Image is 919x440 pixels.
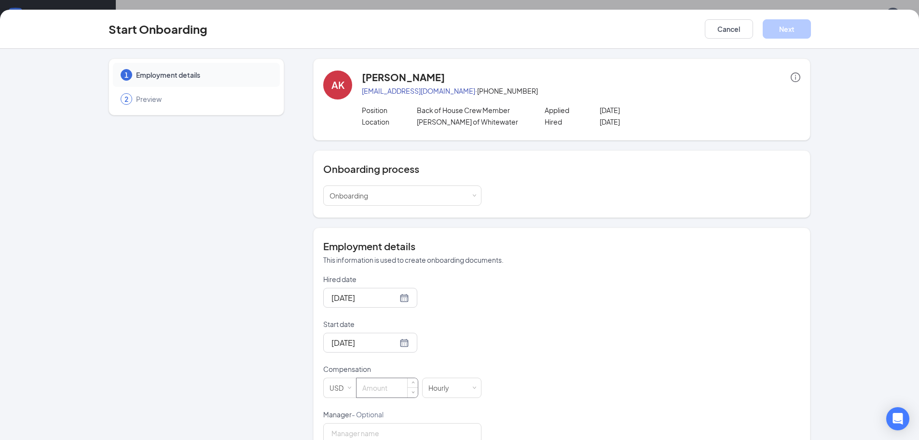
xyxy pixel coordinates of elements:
[408,378,418,388] span: Increase Value
[428,378,456,397] div: Hourly
[109,21,207,37] h3: Start Onboarding
[323,162,800,176] h4: Onboarding process
[329,378,350,397] div: USD
[886,407,909,430] div: Open Intercom Messenger
[362,105,417,115] p: Position
[417,117,526,127] p: [PERSON_NAME] of Whitewater
[331,78,344,92] div: AK
[323,255,800,265] p: This information is used to create onboarding documents.
[331,292,398,304] input: Aug 26, 2025
[323,410,481,419] p: Manager
[362,117,417,127] p: Location
[331,337,398,349] input: Aug 27, 2025
[352,410,384,419] span: - Optional
[417,105,526,115] p: Back of House Crew Member
[600,117,709,127] p: [DATE]
[705,19,753,39] button: Cancel
[545,105,600,115] p: Applied
[357,378,418,397] input: Amount
[362,86,800,96] p: · [PHONE_NUMBER]
[545,117,600,127] p: Hired
[329,191,368,200] span: Onboarding
[124,94,128,104] span: 2
[323,319,481,329] p: Start date
[763,19,811,39] button: Next
[136,94,270,104] span: Preview
[362,71,445,84] h4: [PERSON_NAME]
[362,86,475,95] a: [EMAIL_ADDRESS][DOMAIN_NAME]
[600,105,709,115] p: [DATE]
[323,240,800,253] h4: Employment details
[329,186,375,205] div: [object Object]
[323,274,481,284] p: Hired date
[791,72,800,82] span: info-circle
[136,70,270,80] span: Employment details
[323,364,481,374] p: Compensation
[408,387,418,397] span: Decrease Value
[124,70,128,80] span: 1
